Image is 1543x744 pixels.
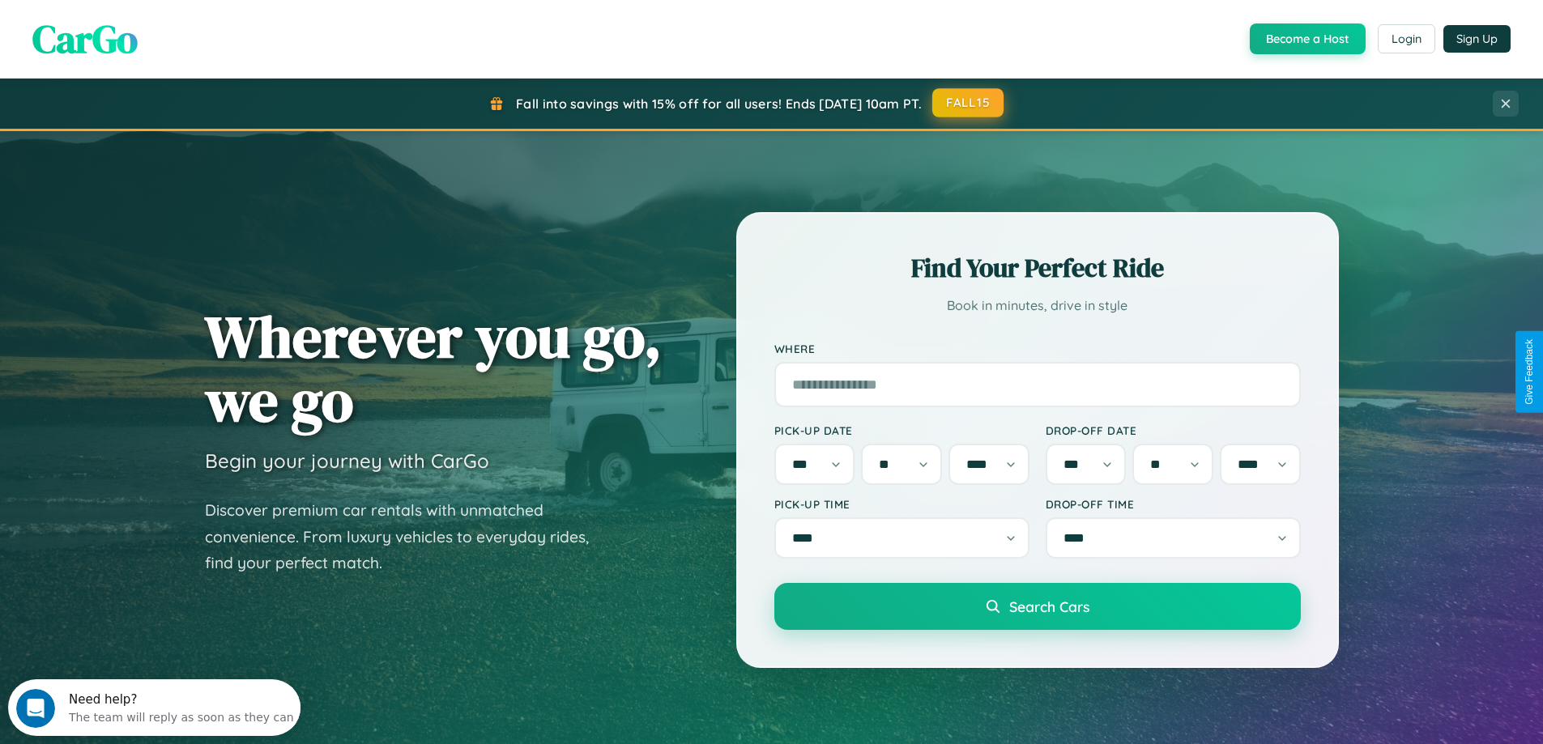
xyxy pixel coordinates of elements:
[16,689,55,728] iframe: Intercom live chat
[774,294,1301,317] p: Book in minutes, drive in style
[774,250,1301,286] h2: Find Your Perfect Ride
[1378,24,1435,53] button: Login
[1443,25,1511,53] button: Sign Up
[205,304,662,432] h1: Wherever you go, we go
[1009,597,1089,615] span: Search Cars
[1046,497,1301,511] label: Drop-off Time
[61,27,286,44] div: The team will reply as soon as they can
[516,96,922,112] span: Fall into savings with 15% off for all users! Ends [DATE] 10am PT.
[8,679,301,736] iframe: Intercom live chat discovery launcher
[774,497,1029,511] label: Pick-up Time
[774,342,1301,355] label: Where
[1524,339,1535,405] div: Give Feedback
[6,6,301,51] div: Open Intercom Messenger
[32,12,138,66] span: CarGo
[1250,23,1366,54] button: Become a Host
[774,423,1029,437] label: Pick-up Date
[205,449,489,473] h3: Begin your journey with CarGo
[205,497,610,576] p: Discover premium car rentals with unmatched convenience. From luxury vehicles to everyday rides, ...
[774,583,1301,630] button: Search Cars
[61,14,286,27] div: Need help?
[932,88,1004,117] button: FALL15
[1046,423,1301,437] label: Drop-off Date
